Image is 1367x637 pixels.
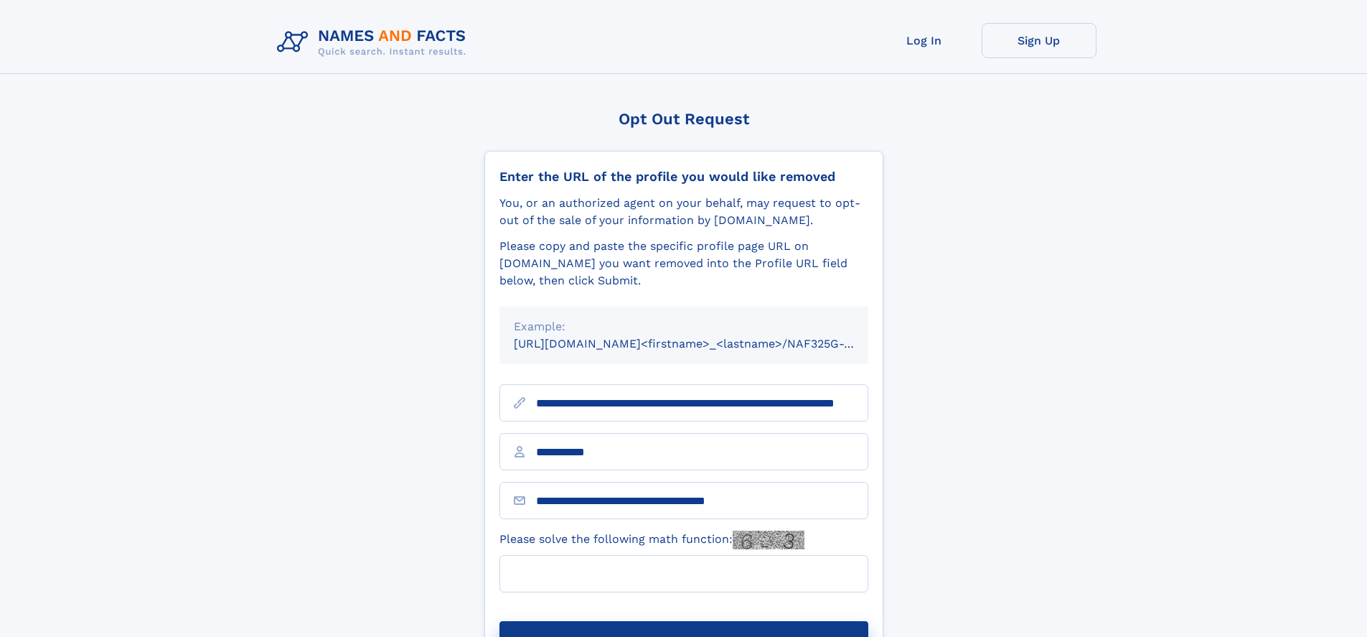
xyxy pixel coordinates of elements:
a: Sign Up [982,23,1096,58]
small: [URL][DOMAIN_NAME]<firstname>_<lastname>/NAF325G-xxxxxxxx [514,337,896,350]
label: Please solve the following math function: [499,531,804,549]
div: You, or an authorized agent on your behalf, may request to opt-out of the sale of your informatio... [499,195,868,229]
a: Log In [867,23,982,58]
img: Logo Names and Facts [271,23,478,62]
div: Opt Out Request [484,110,883,128]
div: Please copy and paste the specific profile page URL on [DOMAIN_NAME] you want removed into the Pr... [499,238,868,289]
div: Example: [514,318,854,335]
div: Enter the URL of the profile you would like removed [499,169,868,185]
